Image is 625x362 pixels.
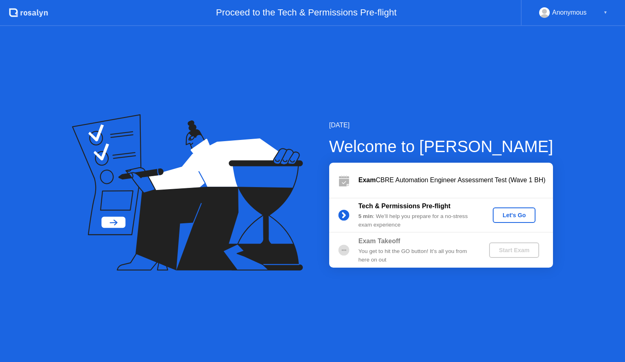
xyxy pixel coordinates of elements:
button: Let's Go [493,207,535,223]
div: Welcome to [PERSON_NAME] [329,134,553,159]
div: CBRE Automation Engineer Assessment Test (Wave 1 BH) [358,175,553,185]
div: [DATE] [329,120,553,130]
b: Tech & Permissions Pre-flight [358,203,450,209]
div: Anonymous [552,7,587,18]
div: You get to hit the GO button! It’s all you from here on out [358,247,476,264]
b: 5 min [358,213,373,219]
b: Exam Takeoff [358,238,400,244]
div: Start Exam [492,247,536,253]
div: Let's Go [496,212,532,218]
div: : We’ll help you prepare for a no-stress exam experience [358,212,476,229]
b: Exam [358,177,376,183]
div: ▼ [603,7,608,18]
button: Start Exam [489,242,539,258]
